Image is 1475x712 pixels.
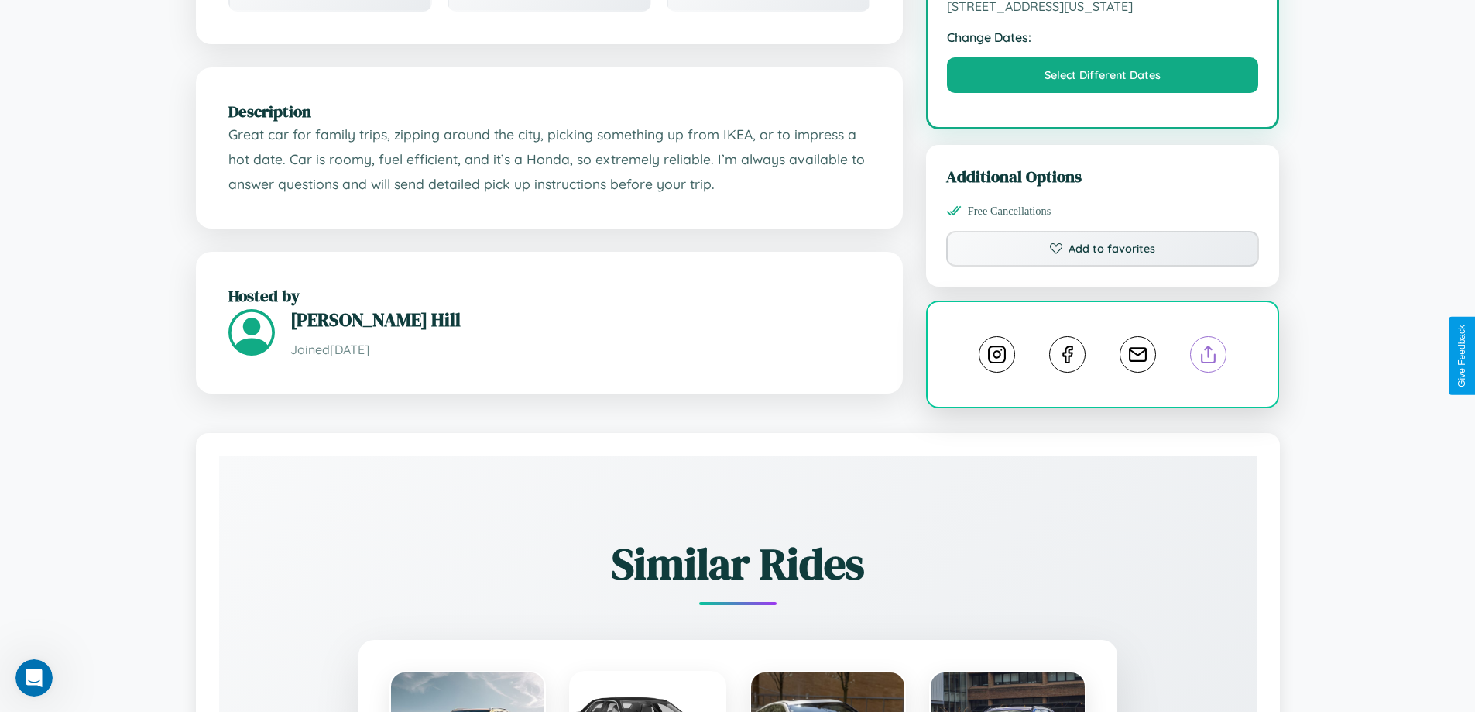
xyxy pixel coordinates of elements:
p: Joined [DATE] [290,339,870,361]
button: Select Different Dates [947,57,1259,93]
span: Free Cancellations [968,205,1051,218]
button: Add to favorites [946,231,1260,267]
h2: Description [228,100,870,122]
p: Great car for family trips, zipping around the city, picking something up from IKEA, or to impres... [228,122,870,196]
h3: [PERSON_NAME] Hill [290,307,870,332]
strong: Change Dates: [947,29,1259,45]
iframe: Intercom live chat [15,659,53,697]
div: Give Feedback [1456,325,1467,387]
h2: Similar Rides [273,534,1202,593]
h3: Additional Options [946,165,1260,187]
h2: Hosted by [228,284,870,307]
